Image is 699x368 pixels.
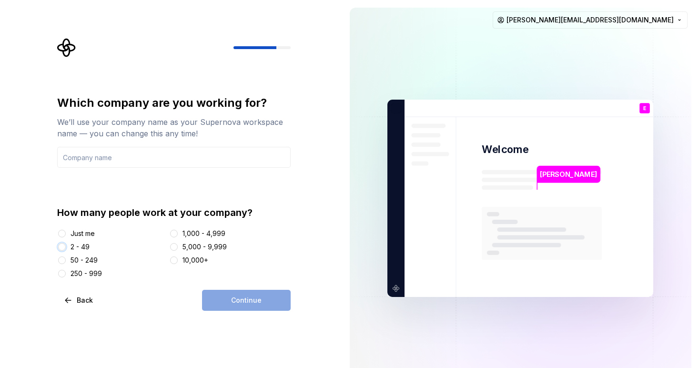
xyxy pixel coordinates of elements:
span: [PERSON_NAME][EMAIL_ADDRESS][DOMAIN_NAME] [507,15,674,25]
p: Welcome [482,143,528,156]
p: E [643,106,646,111]
div: We’ll use your company name as your Supernova workspace name — you can change this any time! [57,116,291,139]
div: 5,000 - 9,999 [182,242,227,252]
div: 1,000 - 4,999 [182,229,225,238]
svg: Supernova Logo [57,38,76,57]
input: Company name [57,147,291,168]
div: 2 - 49 [71,242,90,252]
button: [PERSON_NAME][EMAIL_ADDRESS][DOMAIN_NAME] [493,11,688,29]
div: Just me [71,229,95,238]
p: [PERSON_NAME] [540,169,598,180]
span: Back [77,296,93,305]
div: 250 - 999 [71,269,102,278]
div: Which company are you working for? [57,95,291,111]
div: 50 - 249 [71,256,98,265]
div: How many people work at your company? [57,206,291,219]
div: 10,000+ [182,256,208,265]
button: Back [57,290,101,311]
